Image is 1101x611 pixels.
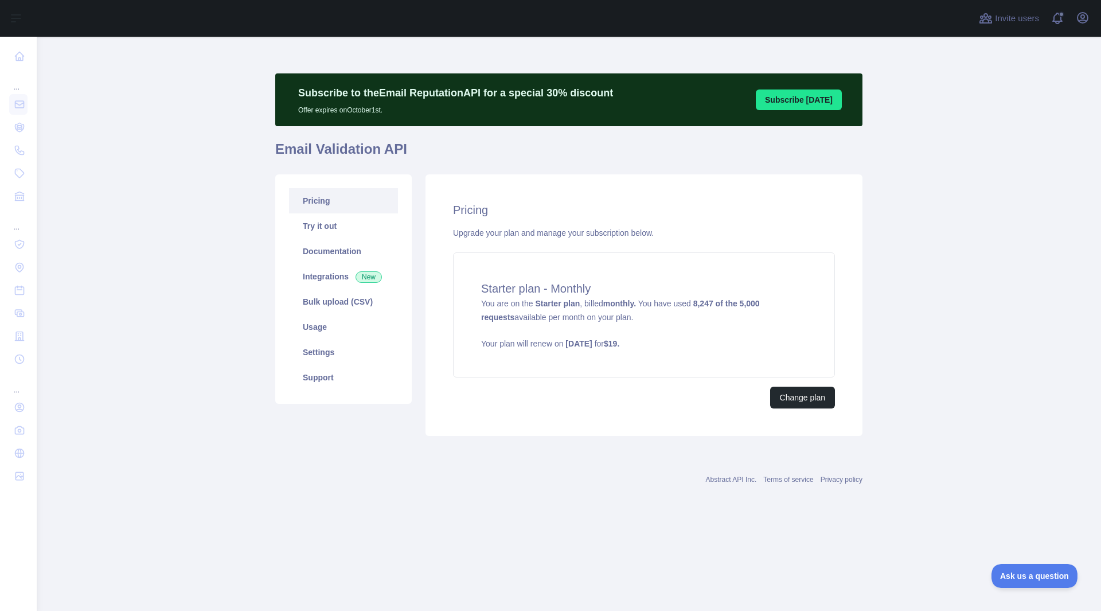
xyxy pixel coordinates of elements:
p: Subscribe to the Email Reputation API for a special 30 % discount [298,85,613,101]
a: Bulk upload (CSV) [289,289,398,314]
strong: [DATE] [565,339,592,348]
a: Terms of service [763,476,813,484]
iframe: Toggle Customer Support [991,564,1078,588]
div: Upgrade your plan and manage your subscription below. [453,227,835,239]
button: Invite users [977,9,1041,28]
a: Pricing [289,188,398,213]
strong: $ 19 . [604,339,619,348]
div: ... [9,372,28,395]
h1: Email Validation API [275,140,862,168]
span: New [356,271,382,283]
a: Abstract API Inc. [706,476,757,484]
button: Subscribe [DATE] [756,89,842,110]
button: Change plan [770,387,835,408]
a: Usage [289,314,398,340]
span: Invite users [995,12,1039,25]
div: ... [9,209,28,232]
h2: Pricing [453,202,835,218]
a: Privacy policy [821,476,862,484]
a: Support [289,365,398,390]
a: Documentation [289,239,398,264]
span: You are on the , billed You have used available per month on your plan. [481,299,807,349]
strong: 8,247 of the 5,000 requests [481,299,760,322]
h4: Starter plan - Monthly [481,281,807,297]
a: Settings [289,340,398,365]
p: Your plan will renew on for [481,338,807,349]
p: Offer expires on October 1st. [298,101,613,115]
div: ... [9,69,28,92]
strong: Starter plan [535,299,580,308]
strong: monthly. [603,299,636,308]
a: Integrations New [289,264,398,289]
a: Try it out [289,213,398,239]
